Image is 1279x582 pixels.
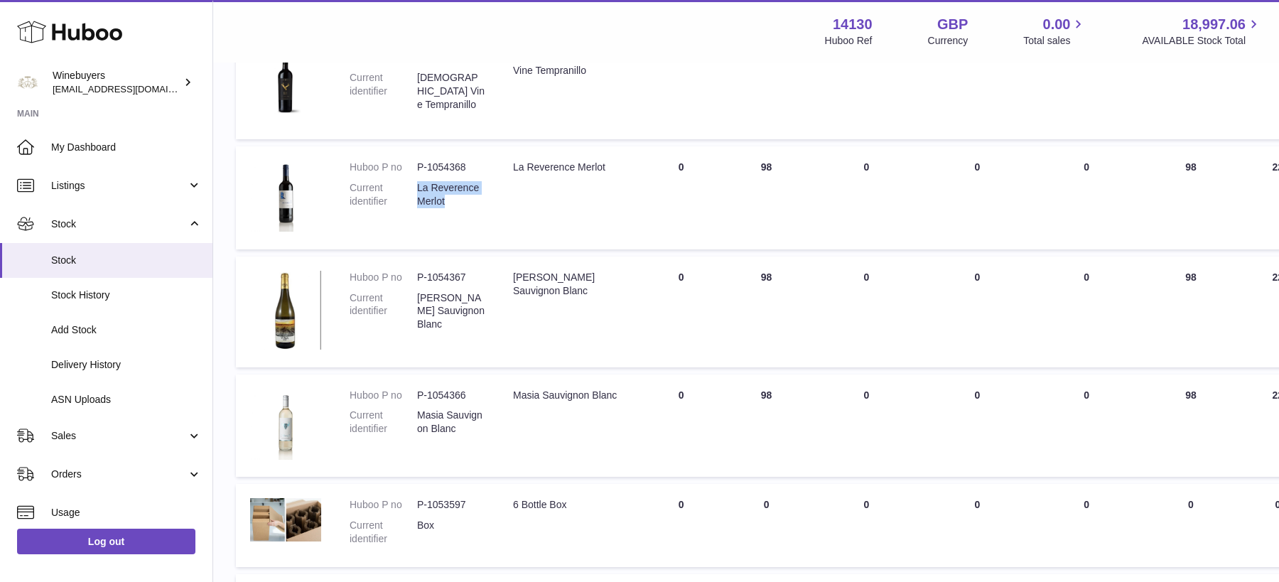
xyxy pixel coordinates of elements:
[639,36,724,139] td: 0
[417,291,485,332] dd: [PERSON_NAME] Sauvignon Blanc
[51,217,187,231] span: Stock
[51,254,202,267] span: Stock
[1023,15,1086,48] a: 0.00 Total sales
[53,83,209,95] span: [EMAIL_ADDRESS][DOMAIN_NAME]
[17,529,195,554] a: Log out
[513,50,625,77] div: [DEMOGRAPHIC_DATA] Vine Tempranillo
[350,291,417,332] dt: Current identifier
[1182,15,1246,34] span: 18,997.06
[250,50,321,122] img: product image
[350,271,417,284] dt: Huboo P no
[809,484,924,567] td: 0
[250,498,321,541] img: product image
[639,257,724,367] td: 0
[1084,51,1089,63] span: 0
[924,36,1030,139] td: 0
[51,358,202,372] span: Delivery History
[809,257,924,367] td: 0
[1143,36,1239,139] td: 51
[51,429,187,443] span: Sales
[724,257,809,367] td: 98
[513,498,625,512] div: 6 Bottle Box
[250,161,321,232] img: product image
[639,374,724,478] td: 0
[513,389,625,402] div: Masia Sauvignon Blanc
[417,71,485,112] dd: [DEMOGRAPHIC_DATA] Vine Tempranillo
[724,146,809,249] td: 98
[417,181,485,208] dd: La Reverence Merlot
[53,69,180,96] div: Winebuyers
[1043,15,1071,34] span: 0.00
[417,161,485,174] dd: P-1054368
[1143,374,1239,478] td: 98
[350,181,417,208] dt: Current identifier
[417,519,485,546] dd: Box
[17,72,38,93] img: ben@winebuyers.com
[350,161,417,174] dt: Huboo P no
[1084,499,1089,510] span: 0
[1143,257,1239,367] td: 98
[724,36,809,139] td: 51
[417,271,485,284] dd: P-1054367
[51,141,202,154] span: My Dashboard
[417,498,485,512] dd: P-1053597
[51,468,187,481] span: Orders
[924,374,1030,478] td: 0
[1084,271,1089,283] span: 0
[417,389,485,402] dd: P-1054366
[51,393,202,406] span: ASN Uploads
[51,323,202,337] span: Add Stock
[1084,161,1089,173] span: 0
[639,484,724,567] td: 0
[513,271,625,298] div: [PERSON_NAME] Sauvignon Blanc
[350,409,417,436] dt: Current identifier
[724,484,809,567] td: 0
[350,519,417,546] dt: Current identifier
[1084,389,1089,401] span: 0
[51,506,202,519] span: Usage
[724,374,809,478] td: 98
[639,146,724,249] td: 0
[825,34,873,48] div: Huboo Ref
[1143,484,1239,567] td: 0
[250,271,321,350] img: product image
[809,36,924,139] td: 0
[350,389,417,402] dt: Huboo P no
[51,289,202,302] span: Stock History
[928,34,968,48] div: Currency
[350,71,417,112] dt: Current identifier
[51,179,187,193] span: Listings
[1023,34,1086,48] span: Total sales
[250,389,321,460] img: product image
[1142,34,1262,48] span: AVAILABLE Stock Total
[809,374,924,478] td: 0
[350,498,417,512] dt: Huboo P no
[937,15,968,34] strong: GBP
[1143,146,1239,249] td: 98
[924,484,1030,567] td: 0
[924,146,1030,249] td: 0
[809,146,924,249] td: 0
[833,15,873,34] strong: 14130
[513,161,625,174] div: La Reverence Merlot
[1142,15,1262,48] a: 18,997.06 AVAILABLE Stock Total
[924,257,1030,367] td: 0
[417,409,485,436] dd: Masia Sauvignon Blanc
